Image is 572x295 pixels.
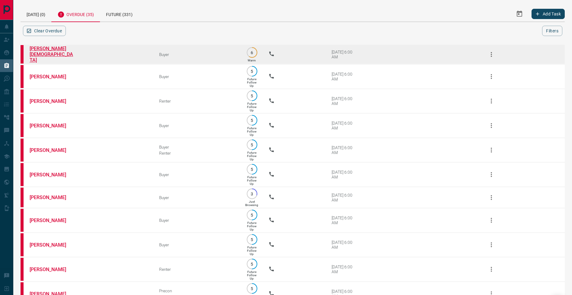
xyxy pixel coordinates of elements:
[159,52,235,57] div: Buyer
[250,50,254,55] p: 6
[250,69,254,74] p: 5
[247,246,256,256] p: Future Follow Up
[247,175,256,185] p: Future Follow Up
[21,233,24,256] div: property.ca
[159,288,235,293] div: Precon
[332,72,357,81] div: [DATE] 6:00 AM
[51,6,100,22] div: Overdue (35)
[159,267,235,272] div: Renter
[248,59,256,62] p: Warm
[159,242,235,247] div: Buyer
[30,147,75,153] a: [PERSON_NAME]
[159,99,235,103] div: Renter
[250,262,254,266] p: 5
[21,114,24,137] div: property.ca
[21,163,24,186] div: property.ca
[332,240,357,250] div: [DATE] 6:00 AM
[250,192,254,196] p: 3
[332,215,357,225] div: [DATE] 6:00 AM
[250,93,254,98] p: 5
[159,145,235,149] div: Buyer
[332,121,357,130] div: [DATE] 6:00 AM
[532,9,565,19] button: Add Task
[247,270,256,280] p: Future Follow Up
[21,139,24,162] div: property.ca
[30,46,75,63] a: [PERSON_NAME][DEMOGRAPHIC_DATA]
[159,195,235,200] div: Buyer
[30,242,75,248] a: [PERSON_NAME]
[21,90,24,113] div: property.ca
[21,6,51,21] div: [DATE] (0)
[332,170,357,179] div: [DATE] 6:00 AM
[159,172,235,177] div: Buyer
[21,258,24,281] div: property.ca
[159,74,235,79] div: Buyer
[250,286,254,291] p: 5
[247,126,256,136] p: Future Follow Up
[30,74,75,80] a: [PERSON_NAME]
[250,143,254,147] p: 5
[30,218,75,223] a: [PERSON_NAME]
[250,213,254,217] p: 5
[247,151,256,161] p: Future Follow Up
[21,209,24,232] div: property.ca
[30,172,75,178] a: [PERSON_NAME]
[250,118,254,123] p: 5
[30,195,75,200] a: [PERSON_NAME]
[332,264,357,274] div: [DATE] 6:00 AM
[332,145,357,155] div: [DATE] 6:00 AM
[250,167,254,172] p: 5
[21,65,24,88] div: property.ca
[247,221,256,231] p: Future Follow Up
[332,193,357,202] div: [DATE] 6:00 AM
[332,96,357,106] div: [DATE] 6:00 AM
[247,102,256,112] p: Future Follow Up
[512,7,527,21] button: Select Date Range
[250,237,254,242] p: 5
[332,50,357,59] div: [DATE] 6:00 AM
[245,200,258,207] p: Just Browsing
[159,151,235,156] div: Renter
[159,218,235,223] div: Buyer
[23,26,66,36] button: Clear Overdue
[21,188,24,207] div: property.ca
[542,26,562,36] button: Filters
[30,267,75,272] a: [PERSON_NAME]
[21,45,24,64] div: property.ca
[247,77,256,87] p: Future Follow Up
[159,123,235,128] div: Buyer
[100,6,139,21] div: Future (331)
[30,123,75,129] a: [PERSON_NAME]
[30,98,75,104] a: [PERSON_NAME]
